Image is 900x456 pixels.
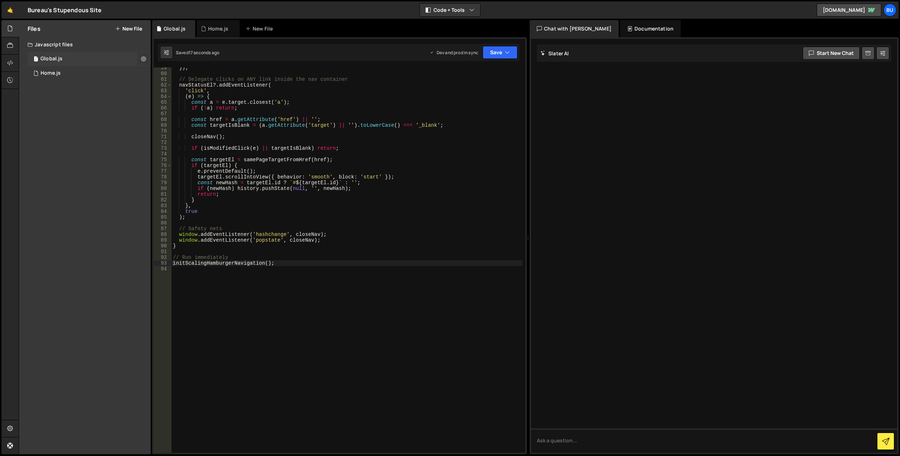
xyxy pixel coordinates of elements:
div: 75 [154,157,172,163]
div: 65 [154,99,172,105]
div: 63 [154,88,172,94]
div: 60 [154,71,172,76]
div: 91 [154,249,172,255]
div: 61 [154,76,172,82]
div: 89 [154,237,172,243]
div: Global.js [41,56,62,62]
div: 94 [154,266,172,272]
button: Start new chat [803,47,860,60]
div: 69 [154,122,172,128]
button: New File [115,26,142,32]
div: 64 [154,94,172,99]
div: 77 [154,168,172,174]
div: 68 [154,117,172,122]
div: Dev and prod in sync [430,50,478,56]
div: Home.js [41,70,61,76]
span: 1 [34,57,38,62]
button: Code + Tools [420,4,480,17]
div: 72 [154,140,172,145]
div: 76 [154,163,172,168]
div: 90 [154,243,172,249]
div: 78 [154,174,172,180]
div: Saved [176,50,219,56]
div: 87 [154,226,172,232]
div: 16519/44818.js [28,66,151,80]
div: 62 [154,82,172,88]
div: Documentation [620,20,681,37]
div: 84 [154,209,172,214]
div: New File [245,25,276,32]
div: 83 [154,203,172,209]
div: 79 [154,180,172,186]
a: 🤙 [1,1,19,19]
div: 82 [154,197,172,203]
button: Save [483,46,517,59]
div: Bureau's Stupendous Site [28,6,102,14]
div: 71 [154,134,172,140]
div: Javascript files [19,37,151,52]
a: [DOMAIN_NAME] [817,4,881,17]
a: Bu [883,4,896,17]
div: 59 [154,65,172,71]
div: 16519/44819.js [28,52,151,66]
div: 81 [154,191,172,197]
div: 74 [154,151,172,157]
div: 92 [154,255,172,260]
div: Chat with [PERSON_NAME] [530,20,619,37]
div: 17 seconds ago [189,50,219,56]
div: 66 [154,105,172,111]
div: 85 [154,214,172,220]
h2: Files [28,25,41,33]
div: 93 [154,260,172,266]
div: Global.js [164,25,186,32]
div: 73 [154,145,172,151]
div: 86 [154,220,172,226]
h2: Slater AI [540,50,569,57]
div: 88 [154,232,172,237]
div: 70 [154,128,172,134]
div: Home.js [208,25,228,32]
div: 80 [154,186,172,191]
div: 67 [154,111,172,117]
